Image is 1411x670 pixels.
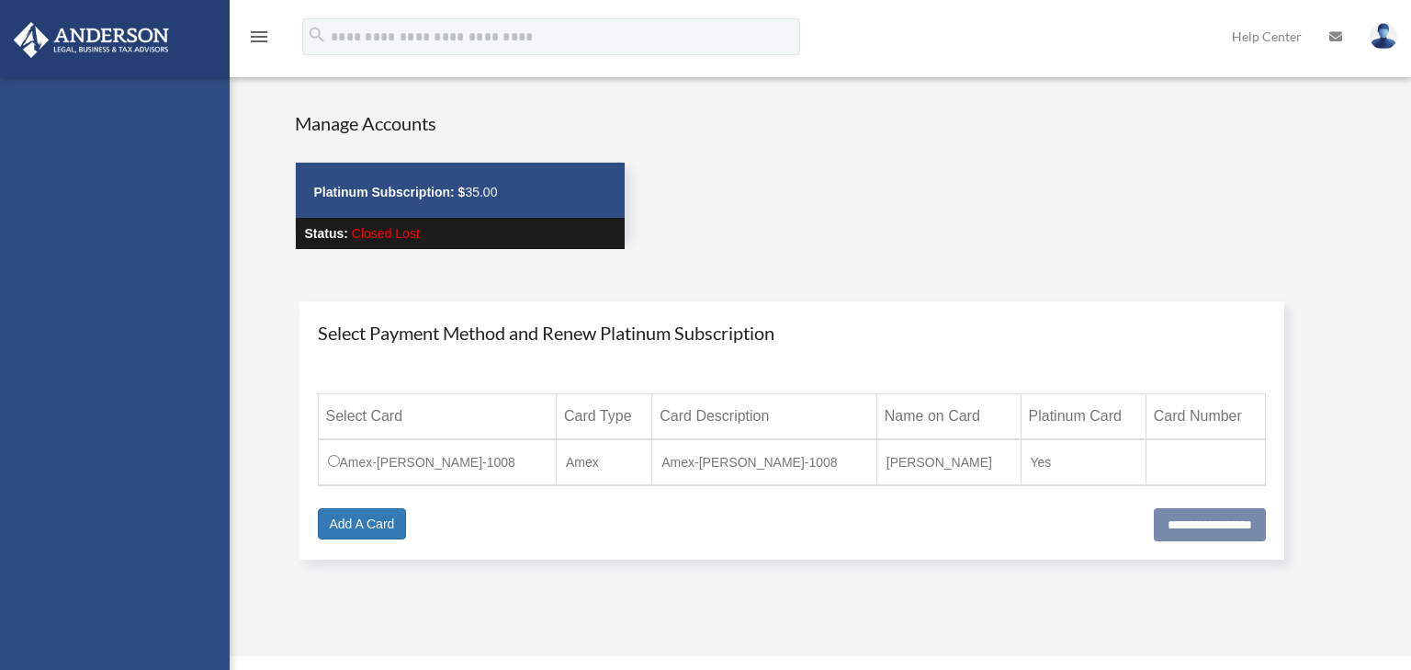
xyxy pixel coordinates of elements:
[318,320,1267,346] h4: Select Payment Method and Renew Platinum Subscription
[652,393,877,439] th: Card Description
[876,393,1021,439] th: Name on Card
[318,508,407,539] a: Add A Card
[1021,393,1146,439] th: Platinum Card
[557,439,652,485] td: Amex
[1370,23,1397,50] img: User Pic
[307,25,327,45] i: search
[248,32,270,48] a: menu
[314,181,606,204] p: 35.00
[295,110,626,136] h4: Manage Accounts
[1021,439,1146,485] td: Yes
[318,439,557,485] td: Amex-[PERSON_NAME]-1008
[1146,393,1265,439] th: Card Number
[248,26,270,48] i: menu
[318,393,557,439] th: Select Card
[305,226,348,241] strong: Status:
[557,393,652,439] th: Card Type
[314,185,466,199] strong: Platinum Subscription: $
[8,22,175,58] img: Anderson Advisors Platinum Portal
[352,226,420,241] span: Closed Lost
[652,439,877,485] td: Amex-[PERSON_NAME]-1008
[876,439,1021,485] td: [PERSON_NAME]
